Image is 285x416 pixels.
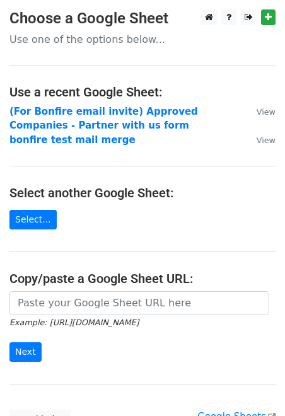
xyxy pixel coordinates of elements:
h4: Select another Google Sheet: [9,185,276,200]
a: Select... [9,210,57,229]
a: (For Bonfire email invite) Approved Companies - Partner with us form [9,106,198,132]
a: View [244,134,276,146]
h3: Choose a Google Sheet [9,9,276,28]
h4: Copy/paste a Google Sheet URL: [9,271,276,286]
small: Example: [URL][DOMAIN_NAME] [9,318,139,327]
a: View [244,106,276,117]
input: Next [9,342,42,362]
small: View [257,136,276,145]
h4: Use a recent Google Sheet: [9,84,276,100]
small: View [257,107,276,117]
p: Use one of the options below... [9,33,276,46]
input: Paste your Google Sheet URL here [9,291,269,315]
a: bonfire test mail merge [9,134,136,146]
